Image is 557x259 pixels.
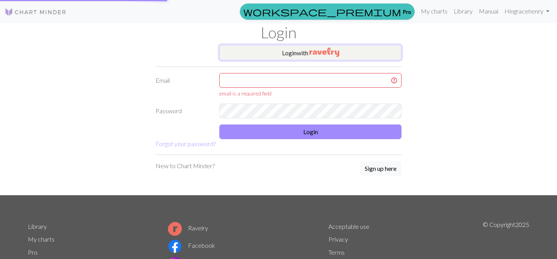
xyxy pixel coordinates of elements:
a: My charts [418,3,451,19]
a: Facebook [168,242,215,249]
a: Hingracehenry [501,3,552,19]
a: Library [28,223,47,230]
div: email is a required field [219,89,402,97]
a: Pro [240,3,415,20]
a: My charts [28,235,55,243]
a: Library [451,3,476,19]
a: Forgot your password? [155,140,216,147]
span: workspace_premium [243,6,401,17]
img: Ravelry [309,48,339,57]
label: Email [151,73,215,97]
a: Terms [328,249,345,256]
p: New to Chart Minder? [155,161,215,170]
a: Manual [476,3,501,19]
h1: Login [23,23,534,42]
button: Loginwith [219,45,402,60]
label: Password [151,104,215,118]
a: Pro [28,249,38,256]
a: Acceptable use [328,223,369,230]
button: Login [219,124,402,139]
a: Ravelry [168,224,208,232]
img: Ravelry logo [168,222,182,236]
img: Facebook logo [168,239,182,253]
a: Privacy [328,235,348,243]
a: Sign up here [360,161,402,177]
img: Logo [5,7,67,17]
button: Sign up here [360,161,402,176]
